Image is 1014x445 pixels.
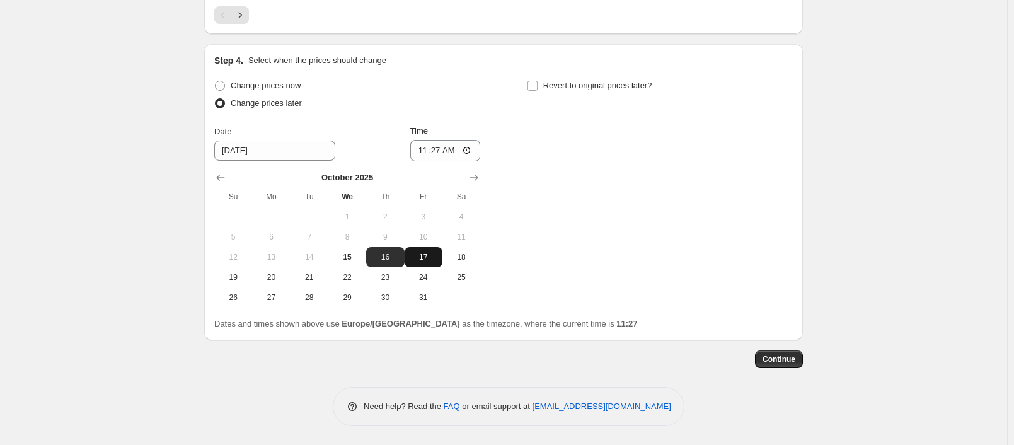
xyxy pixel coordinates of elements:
[410,272,437,282] span: 24
[442,227,480,247] button: Saturday October 11 2025
[219,232,247,242] span: 5
[328,187,366,207] th: Wednesday
[405,207,442,227] button: Friday October 3 2025
[214,287,252,308] button: Sunday October 26 2025
[219,272,247,282] span: 19
[342,319,459,328] b: Europe/[GEOGRAPHIC_DATA]
[257,232,285,242] span: 6
[257,292,285,303] span: 27
[371,252,399,262] span: 16
[248,54,386,67] p: Select when the prices should change
[447,192,475,202] span: Sa
[410,232,437,242] span: 10
[371,192,399,202] span: Th
[442,247,480,267] button: Saturday October 18 2025
[257,252,285,262] span: 13
[543,81,652,90] span: Revert to original prices later?
[410,292,437,303] span: 31
[410,192,437,202] span: Fr
[252,227,290,247] button: Monday October 6 2025
[755,350,803,368] button: Continue
[257,192,285,202] span: Mo
[442,207,480,227] button: Saturday October 4 2025
[328,207,366,227] button: Wednesday October 1 2025
[410,212,437,222] span: 3
[214,227,252,247] button: Sunday October 5 2025
[219,192,247,202] span: Su
[328,287,366,308] button: Wednesday October 29 2025
[214,247,252,267] button: Sunday October 12 2025
[214,187,252,207] th: Sunday
[333,252,361,262] span: 15
[465,169,483,187] button: Show next month, November 2025
[447,232,475,242] span: 11
[291,287,328,308] button: Tuesday October 28 2025
[410,252,437,262] span: 17
[447,212,475,222] span: 4
[214,141,335,161] input: 10/15/2025
[252,267,290,287] button: Monday October 20 2025
[410,126,428,136] span: Time
[219,252,247,262] span: 12
[405,227,442,247] button: Friday October 10 2025
[333,232,361,242] span: 8
[296,292,323,303] span: 28
[405,247,442,267] button: Friday October 17 2025
[296,272,323,282] span: 21
[442,187,480,207] th: Saturday
[252,187,290,207] th: Monday
[405,187,442,207] th: Friday
[231,81,301,90] span: Change prices now
[763,354,795,364] span: Continue
[364,402,444,411] span: Need help? Read the
[410,140,481,161] input: 12:00
[366,207,404,227] button: Thursday October 2 2025
[333,212,361,222] span: 1
[291,247,328,267] button: Tuesday October 14 2025
[291,187,328,207] th: Tuesday
[212,169,229,187] button: Show previous month, September 2025
[405,287,442,308] button: Friday October 31 2025
[616,319,637,328] b: 11:27
[447,272,475,282] span: 25
[231,98,302,108] span: Change prices later
[257,272,285,282] span: 20
[296,192,323,202] span: Tu
[371,272,399,282] span: 23
[405,267,442,287] button: Friday October 24 2025
[252,247,290,267] button: Monday October 13 2025
[366,287,404,308] button: Thursday October 30 2025
[366,227,404,247] button: Thursday October 9 2025
[328,247,366,267] button: Today Wednesday October 15 2025
[214,6,249,24] nav: Pagination
[533,402,671,411] a: [EMAIL_ADDRESS][DOMAIN_NAME]
[442,267,480,287] button: Saturday October 25 2025
[333,292,361,303] span: 29
[333,192,361,202] span: We
[231,6,249,24] button: Next
[328,267,366,287] button: Wednesday October 22 2025
[219,292,247,303] span: 26
[460,402,533,411] span: or email support at
[296,252,323,262] span: 14
[366,187,404,207] th: Thursday
[214,319,638,328] span: Dates and times shown above use as the timezone, where the current time is
[333,272,361,282] span: 22
[252,287,290,308] button: Monday October 27 2025
[366,267,404,287] button: Thursday October 23 2025
[447,252,475,262] span: 18
[296,232,323,242] span: 7
[371,212,399,222] span: 2
[366,247,404,267] button: Thursday October 16 2025
[214,127,231,136] span: Date
[291,227,328,247] button: Tuesday October 7 2025
[371,232,399,242] span: 9
[328,227,366,247] button: Wednesday October 8 2025
[371,292,399,303] span: 30
[214,54,243,67] h2: Step 4.
[214,267,252,287] button: Sunday October 19 2025
[444,402,460,411] a: FAQ
[291,267,328,287] button: Tuesday October 21 2025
